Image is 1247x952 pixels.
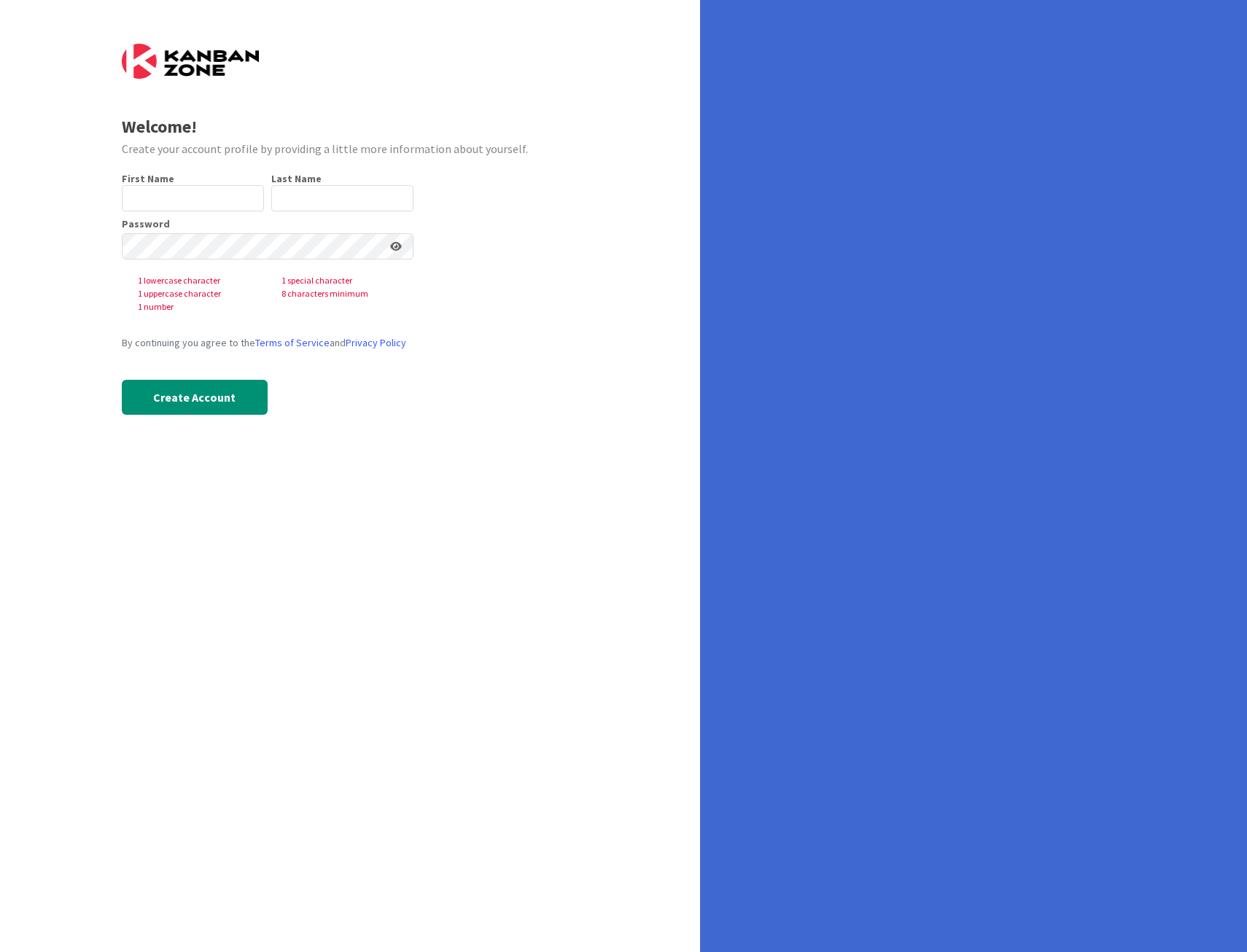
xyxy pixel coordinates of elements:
label: First Name [122,172,174,185]
span: 1 lowercase character [126,274,270,287]
label: Password [122,219,170,229]
a: Terms of Service [255,336,330,349]
img: Kanban Zone [122,44,259,79]
div: By continuing you agree to the and [122,335,413,351]
label: Last Name [271,172,322,185]
span: 1 special character [270,274,413,287]
span: 1 number [126,300,270,313]
div: Create your account profile by providing a little more information about yourself. [122,140,579,157]
span: 8 characters minimum [270,287,413,300]
button: Create Account [122,380,268,415]
a: Privacy Policy [346,336,406,349]
span: 1 uppercase character [126,287,270,300]
div: Welcome! [122,114,579,140]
